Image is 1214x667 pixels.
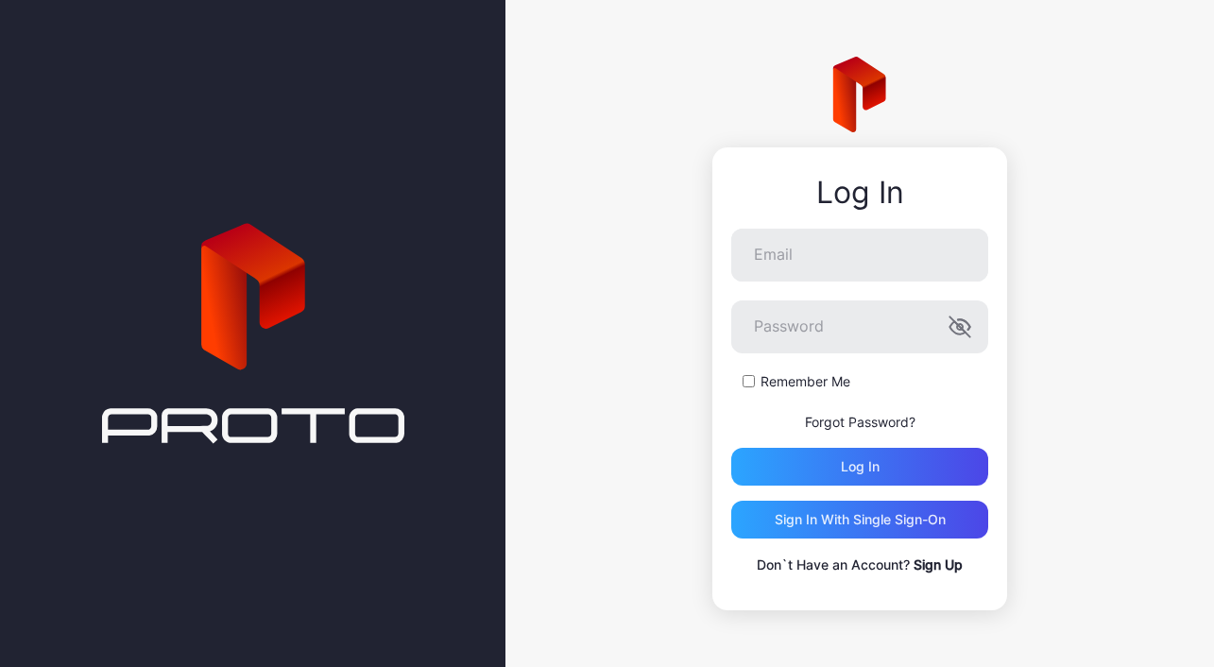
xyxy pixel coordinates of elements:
div: Log In [731,176,988,210]
button: Log in [731,448,988,486]
button: Password [949,316,971,338]
button: Sign in With Single Sign-On [731,501,988,539]
label: Remember Me [761,372,850,391]
input: Password [731,300,988,353]
p: Don`t Have an Account? [731,554,988,576]
div: Log in [841,459,880,474]
a: Sign Up [914,556,963,573]
a: Forgot Password? [805,414,915,430]
input: Email [731,229,988,282]
div: Sign in With Single Sign-On [775,512,946,527]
